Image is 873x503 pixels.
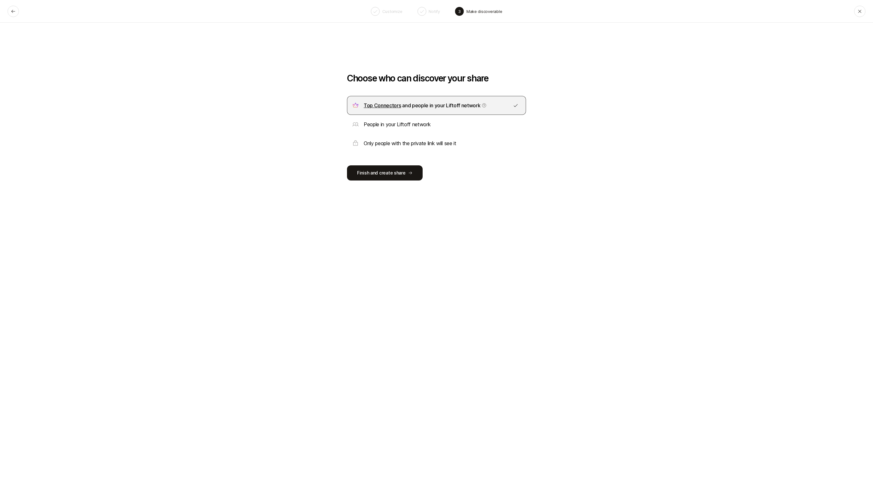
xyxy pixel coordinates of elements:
p: Only people with the private link will see it [364,139,456,147]
p: Make discoverable [466,8,502,15]
span: and people in your Liftoff network [364,102,487,109]
button: Finish and create share [347,165,423,180]
p: Choose who can discover your share [347,73,488,83]
span: Top Connectors [364,102,401,109]
p: People in your Liftoff network [364,120,431,128]
p: 3 [458,8,461,15]
p: Customize [382,8,402,15]
p: Notify [429,8,440,15]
